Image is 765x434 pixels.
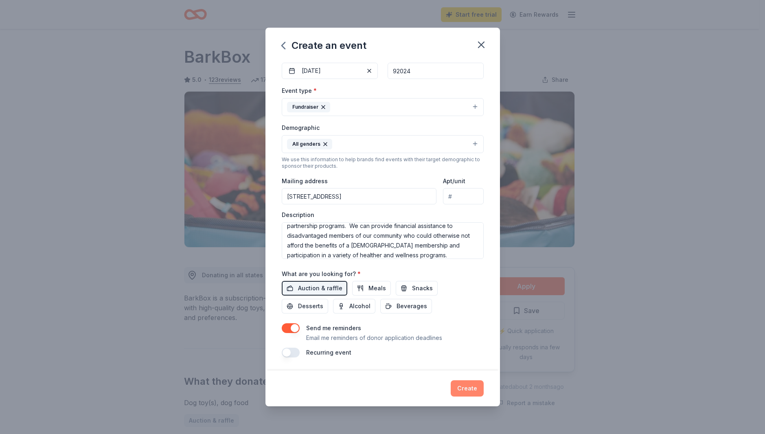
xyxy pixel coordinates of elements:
[282,63,378,79] button: [DATE]
[352,281,391,296] button: Meals
[287,139,332,149] div: All genders
[397,301,427,311] span: Beverages
[282,124,320,132] label: Demographic
[443,177,465,185] label: Apt/unit
[282,98,484,116] button: Fundraiser
[396,281,438,296] button: Snacks
[298,301,323,311] span: Desserts
[298,283,342,293] span: Auction & raffle
[306,333,442,343] p: Email me reminders of donor application deadlines
[349,301,370,311] span: Alcohol
[443,188,483,204] input: #
[282,135,484,153] button: All genders
[282,156,484,169] div: We use this information to help brands find events with their target demographic to sponsor their...
[282,177,328,185] label: Mailing address
[282,270,361,278] label: What are you looking for?
[282,281,347,296] button: Auction & raffle
[412,283,433,293] span: Snacks
[282,87,317,95] label: Event type
[306,349,351,356] label: Recurring event
[380,299,432,313] button: Beverages
[282,211,314,219] label: Description
[282,222,484,259] textarea: All proceeds from the Poinsettia Ball will benefit both the [PERSON_NAME] Family YMCA scholarship...
[282,299,328,313] button: Desserts
[388,63,484,79] input: 12345 (U.S. only)
[333,299,375,313] button: Alcohol
[451,380,484,397] button: Create
[287,102,330,112] div: Fundraiser
[306,324,361,331] label: Send me reminders
[368,283,386,293] span: Meals
[282,39,366,52] div: Create an event
[282,188,437,204] input: Enter a US address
